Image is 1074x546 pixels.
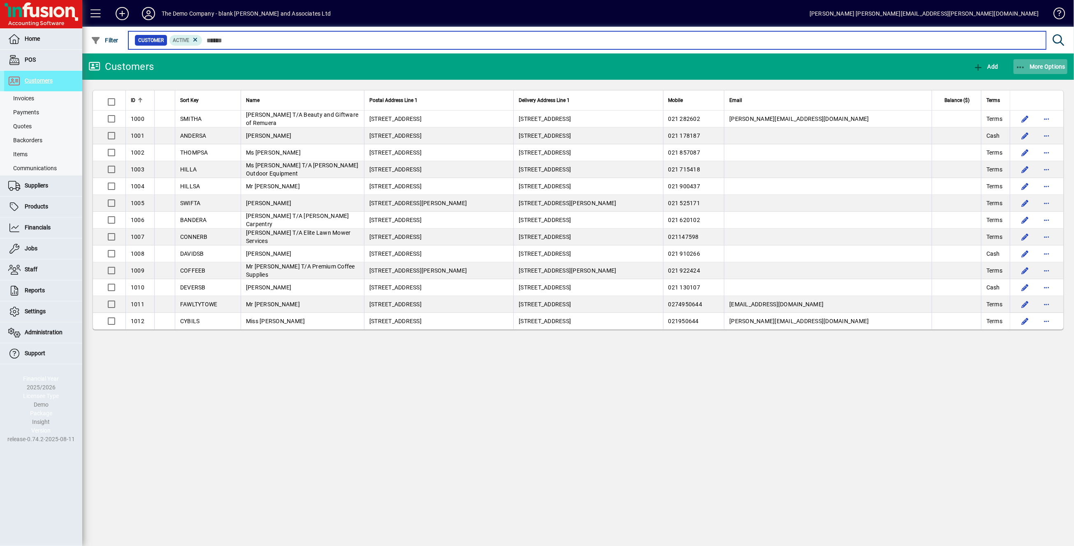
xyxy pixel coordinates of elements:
[246,111,358,126] span: [PERSON_NAME] T/A Beauty and Giftware of Remuera
[25,245,37,252] span: Jobs
[25,77,53,84] span: Customers
[986,148,1002,157] span: Terms
[8,95,34,102] span: Invoices
[668,234,699,240] span: 021147598
[519,183,571,190] span: [STREET_ADDRESS]
[30,410,52,416] span: Package
[4,147,82,161] a: Items
[173,37,190,43] span: Active
[4,217,82,238] a: Financials
[180,116,202,122] span: SMITHA
[131,96,135,105] span: ID
[4,50,82,70] a: POS
[519,166,571,173] span: [STREET_ADDRESS]
[32,427,51,434] span: Version
[1040,247,1053,260] button: More options
[25,56,36,63] span: POS
[4,161,82,175] a: Communications
[180,149,208,156] span: THOMPSA
[1040,129,1053,142] button: More options
[668,284,701,291] span: 021 130107
[1018,163,1032,176] button: Edit
[1047,2,1064,28] a: Knowledge Base
[88,60,154,73] div: Customers
[23,375,59,382] span: Financial Year
[4,91,82,105] a: Invoices
[668,301,703,308] span: 0274950644
[1018,281,1032,294] button: Edit
[1040,197,1053,210] button: More options
[25,266,37,273] span: Staff
[668,132,701,139] span: 021 178187
[1018,247,1032,260] button: Edit
[519,96,570,105] span: Delivery Address Line 1
[971,59,1000,74] button: Add
[246,318,305,324] span: Miss [PERSON_NAME]
[1040,298,1053,311] button: More options
[4,259,82,280] a: Staff
[369,116,422,122] span: [STREET_ADDRESS]
[169,35,202,46] mat-chip: Activation Status: Active
[180,200,201,206] span: SWIFTA
[1018,129,1032,142] button: Edit
[131,217,144,223] span: 1006
[519,116,571,122] span: [STREET_ADDRESS]
[986,250,1000,258] span: Cash
[180,96,199,105] span: Sort Key
[369,166,422,173] span: [STREET_ADDRESS]
[246,213,349,227] span: [PERSON_NAME] T/A [PERSON_NAME] Carpentry
[4,176,82,196] a: Suppliers
[1018,315,1032,328] button: Edit
[1018,264,1032,277] button: Edit
[369,149,422,156] span: [STREET_ADDRESS]
[180,234,208,240] span: CONNERB
[4,238,82,259] a: Jobs
[1040,112,1053,125] button: More options
[668,166,701,173] span: 021 715418
[131,116,144,122] span: 1000
[519,217,571,223] span: [STREET_ADDRESS]
[810,7,1039,20] div: [PERSON_NAME] [PERSON_NAME][EMAIL_ADDRESS][PERSON_NAME][DOMAIN_NAME]
[986,165,1002,174] span: Terms
[1018,298,1032,311] button: Edit
[25,35,40,42] span: Home
[91,37,118,44] span: Filter
[8,123,32,130] span: Quotes
[986,115,1002,123] span: Terms
[180,132,206,139] span: ANDERSA
[519,301,571,308] span: [STREET_ADDRESS]
[180,284,206,291] span: DEVERSB
[89,33,121,48] button: Filter
[986,317,1002,325] span: Terms
[944,96,970,105] span: Balance ($)
[4,119,82,133] a: Quotes
[246,183,300,190] span: Mr [PERSON_NAME]
[4,322,82,343] a: Administration
[1018,146,1032,159] button: Edit
[246,229,351,244] span: [PERSON_NAME] T/A Elite Lawn Mower Services
[180,318,200,324] span: CYBILS
[1040,315,1053,328] button: More options
[180,217,207,223] span: BANDERA
[4,105,82,119] a: Payments
[246,96,260,105] span: Name
[131,234,144,240] span: 1007
[4,29,82,49] a: Home
[668,149,701,156] span: 021 857087
[986,233,1002,241] span: Terms
[131,284,144,291] span: 1010
[1040,264,1053,277] button: More options
[1040,281,1053,294] button: More options
[973,63,998,70] span: Add
[135,6,162,21] button: Profile
[131,183,144,190] span: 1004
[4,197,82,217] a: Products
[1040,230,1053,243] button: More options
[131,200,144,206] span: 1005
[1040,180,1053,193] button: More options
[131,96,149,105] div: ID
[668,200,701,206] span: 021 525171
[4,343,82,364] a: Support
[369,318,422,324] span: [STREET_ADDRESS]
[246,284,291,291] span: [PERSON_NAME]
